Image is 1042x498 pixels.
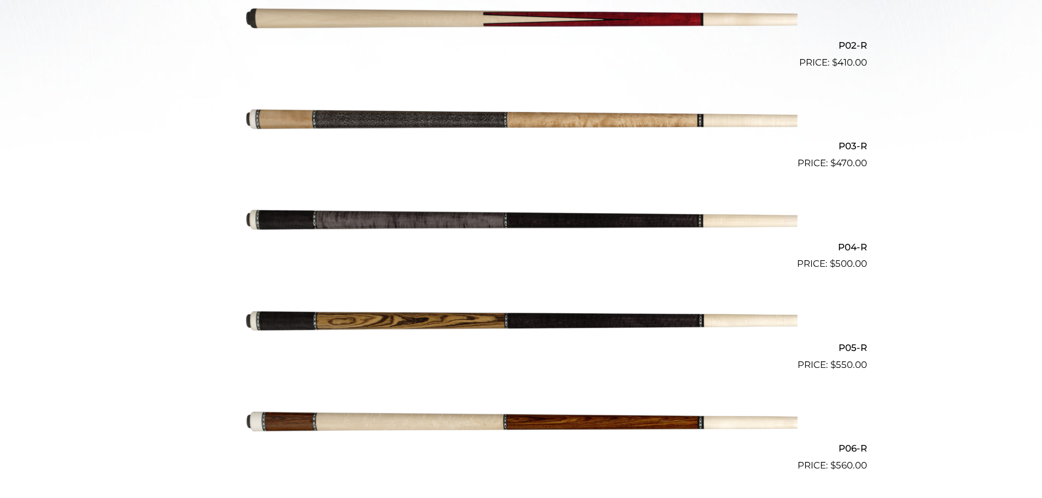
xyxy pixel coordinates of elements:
[176,74,867,171] a: P03-R $470.00
[245,74,797,166] img: P03-R
[176,377,867,473] a: P06-R $560.00
[830,359,867,370] bdi: 550.00
[832,57,837,68] span: $
[830,460,867,471] bdi: 560.00
[245,175,797,267] img: P04-R
[176,136,867,156] h2: P03-R
[830,460,836,471] span: $
[830,359,836,370] span: $
[245,377,797,468] img: P06-R
[830,157,867,168] bdi: 470.00
[176,438,867,459] h2: P06-R
[176,35,867,55] h2: P02-R
[830,157,836,168] span: $
[176,337,867,358] h2: P05-R
[830,258,835,269] span: $
[245,276,797,367] img: P05-R
[176,276,867,372] a: P05-R $550.00
[176,175,867,271] a: P04-R $500.00
[832,57,867,68] bdi: 410.00
[830,258,867,269] bdi: 500.00
[176,237,867,257] h2: P04-R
